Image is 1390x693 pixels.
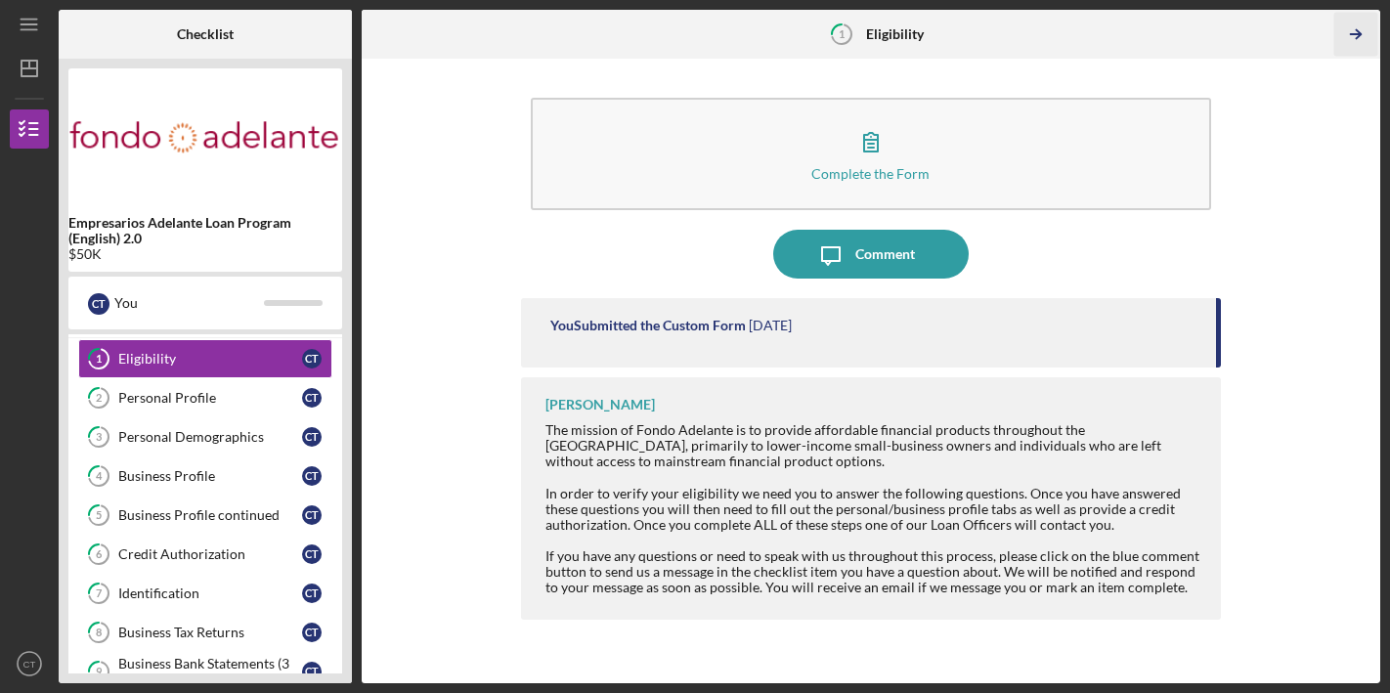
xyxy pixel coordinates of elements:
[118,390,302,406] div: Personal Profile
[118,429,302,445] div: Personal Demographics
[68,78,342,195] img: Product logo
[96,627,102,639] tspan: 8
[545,486,1200,533] div: In order to verify your eligibility we need you to answer the following questions. Once you have ...
[811,166,930,181] div: Complete the Form
[78,496,332,535] a: 5Business Profile continuedCT
[88,293,109,315] div: C T
[78,456,332,496] a: 4Business ProfileCT
[550,318,746,333] div: You Submitted the Custom Form
[302,505,322,525] div: C T
[68,246,342,262] div: $50K
[96,587,103,600] tspan: 7
[545,397,655,412] div: [PERSON_NAME]
[118,468,302,484] div: Business Profile
[545,548,1200,595] div: If you have any questions or need to speak with us throughout this process, please click on the b...
[118,585,302,601] div: Identification
[96,392,102,405] tspan: 2
[118,656,302,687] div: Business Bank Statements (3 months)
[96,470,103,483] tspan: 4
[302,388,322,408] div: C T
[302,662,322,681] div: C T
[78,417,332,456] a: 3Personal DemographicsCT
[114,286,264,320] div: You
[118,546,302,562] div: Credit Authorization
[773,230,969,279] button: Comment
[302,466,322,486] div: C T
[78,339,332,378] a: 1EligibilityCT
[302,544,322,564] div: C T
[118,625,302,640] div: Business Tax Returns
[96,548,103,561] tspan: 6
[177,26,234,42] b: Checklist
[855,230,915,279] div: Comment
[78,652,332,691] a: 9Business Bank Statements (3 months)CT
[10,644,49,683] button: CT
[749,318,792,333] time: 2025-09-05 17:45
[302,427,322,447] div: C T
[302,349,322,368] div: C T
[118,351,302,367] div: Eligibility
[96,431,102,444] tspan: 3
[531,98,1210,210] button: Complete the Form
[545,422,1200,469] div: The mission of Fondo Adelante is to provide affordable financial products throughout the [GEOGRAP...
[68,215,342,246] b: Empresarios Adelante Loan Program (English) 2.0
[78,535,332,574] a: 6Credit AuthorizationCT
[96,666,103,678] tspan: 9
[839,27,845,40] tspan: 1
[96,353,102,366] tspan: 1
[78,378,332,417] a: 2Personal ProfileCT
[302,584,322,603] div: C T
[78,613,332,652] a: 8Business Tax ReturnsCT
[96,509,102,522] tspan: 5
[23,659,36,670] text: CT
[118,507,302,523] div: Business Profile continued
[78,574,332,613] a: 7IdentificationCT
[302,623,322,642] div: C T
[866,26,924,42] b: Eligibility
